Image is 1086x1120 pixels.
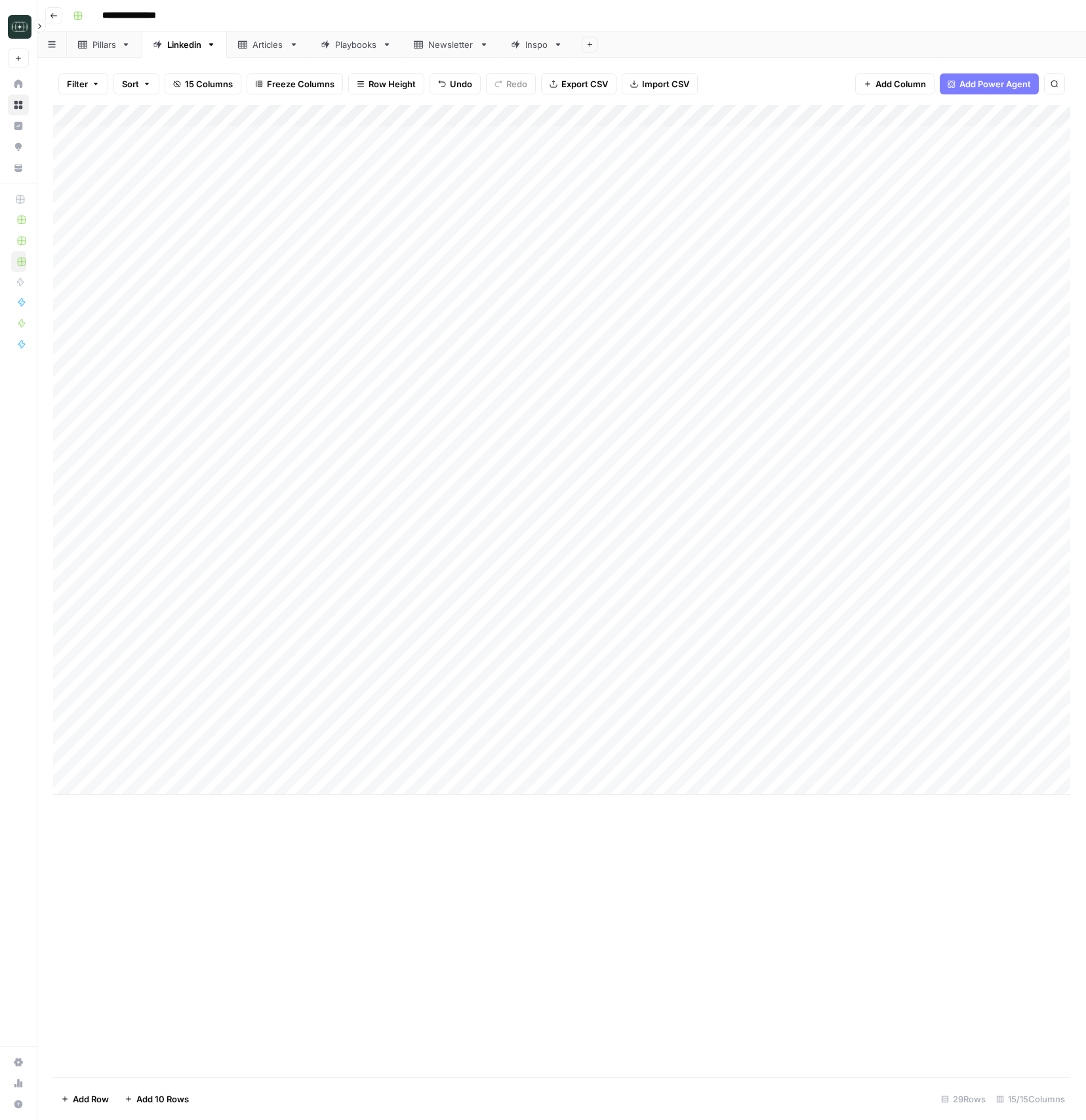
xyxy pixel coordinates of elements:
a: Your Data [8,157,29,178]
span: Redo [506,77,527,90]
a: Usage [8,1073,29,1094]
img: Catalyst Logo [8,15,31,39]
a: Newsletter [403,31,500,58]
button: Add 10 Rows [117,1089,197,1110]
div: Newsletter [428,38,474,51]
div: 29 Rows [936,1089,991,1110]
span: Sort [122,77,139,90]
button: 15 Columns [165,73,241,94]
button: Add Column [855,73,935,94]
div: 15/15 Columns [991,1089,1070,1110]
button: Help + Support [8,1094,29,1115]
span: Add 10 Rows [136,1092,189,1106]
a: Browse [8,94,29,115]
button: Workspace: Catalyst [8,10,29,43]
span: Freeze Columns [267,77,334,90]
div: Pillars [92,38,116,51]
span: 15 Columns [185,77,233,90]
button: Sort [113,73,159,94]
span: Row Height [369,77,416,90]
a: Settings [8,1052,29,1073]
a: Home [8,73,29,94]
span: Export CSV [561,77,608,90]
a: Articles [227,31,310,58]
a: Insights [8,115,29,136]
div: Inspo [525,38,548,51]
button: Undo [430,73,481,94]
span: Filter [67,77,88,90]
span: Add Power Agent [959,77,1031,90]
span: Import CSV [642,77,689,90]
button: Import CSV [622,73,698,94]
span: Add Row [73,1092,109,1106]
button: Row Height [348,73,424,94]
div: Articles [252,38,284,51]
a: Inspo [500,31,574,58]
button: Add Power Agent [940,73,1039,94]
button: Redo [486,73,536,94]
a: Pillars [67,31,142,58]
button: Add Row [53,1089,117,1110]
a: Linkedin [142,31,227,58]
a: Opportunities [8,136,29,157]
button: Freeze Columns [247,73,343,94]
div: Playbooks [335,38,377,51]
span: Add Column [875,77,926,90]
button: Export CSV [541,73,616,94]
button: Filter [58,73,108,94]
a: Playbooks [310,31,403,58]
span: Undo [450,77,472,90]
div: Linkedin [167,38,201,51]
